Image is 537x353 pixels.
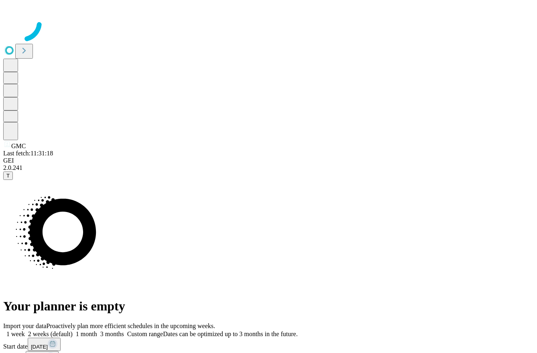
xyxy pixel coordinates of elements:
[127,331,163,337] span: Custom range
[6,331,25,337] span: 1 week
[163,331,297,337] span: Dates can be optimized up to 3 months in the future.
[6,173,10,179] span: T
[3,338,534,351] div: Start date
[3,299,534,314] h1: Your planner is empty
[3,164,534,171] div: 2.0.241
[100,331,124,337] span: 3 months
[3,157,534,164] div: GEI
[28,338,61,351] button: [DATE]
[47,322,215,329] span: Proactively plan more efficient schedules in the upcoming weeks.
[3,171,13,180] button: T
[28,331,73,337] span: 2 weeks (default)
[3,150,53,157] span: Last fetch: 11:31:18
[31,344,48,350] span: [DATE]
[3,322,47,329] span: Import your data
[11,143,26,149] span: GMC
[76,331,97,337] span: 1 month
